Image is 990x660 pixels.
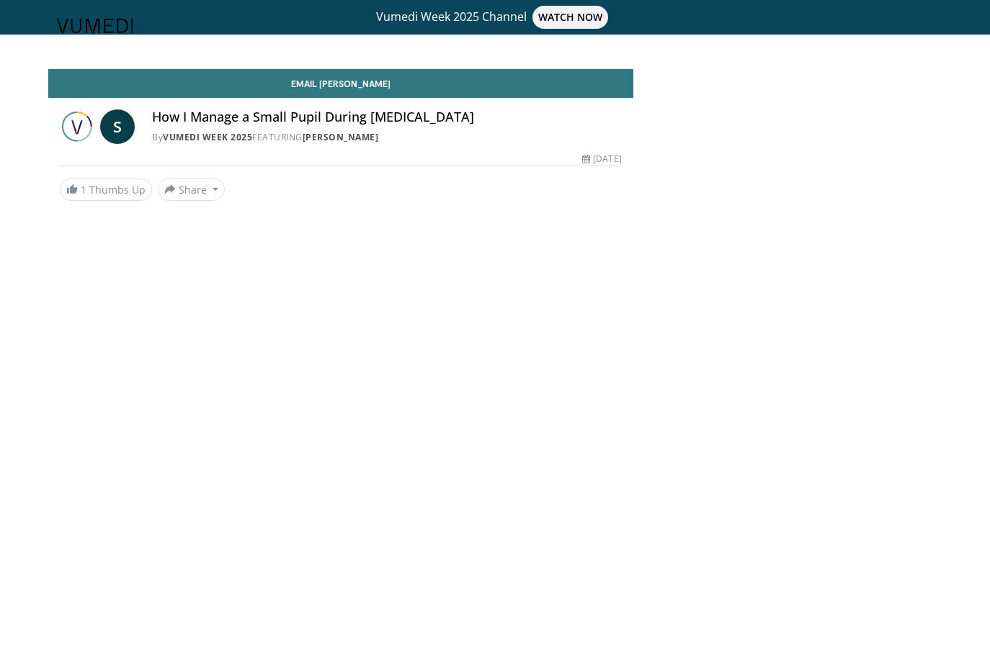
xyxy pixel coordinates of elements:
img: Vumedi Week 2025 [60,109,94,144]
div: By FEATURING [152,131,622,144]
a: Vumedi Week 2025 [163,131,252,143]
a: S [100,109,135,144]
a: [PERSON_NAME] [303,131,379,143]
button: Share [158,178,225,201]
img: VuMedi Logo [57,19,133,33]
a: Email [PERSON_NAME] [48,69,633,98]
a: 1 Thumbs Up [60,178,152,201]
span: 1 [81,183,86,196]
div: [DATE] [582,153,621,166]
h4: How I Manage a Small Pupil During [MEDICAL_DATA] [152,109,622,125]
